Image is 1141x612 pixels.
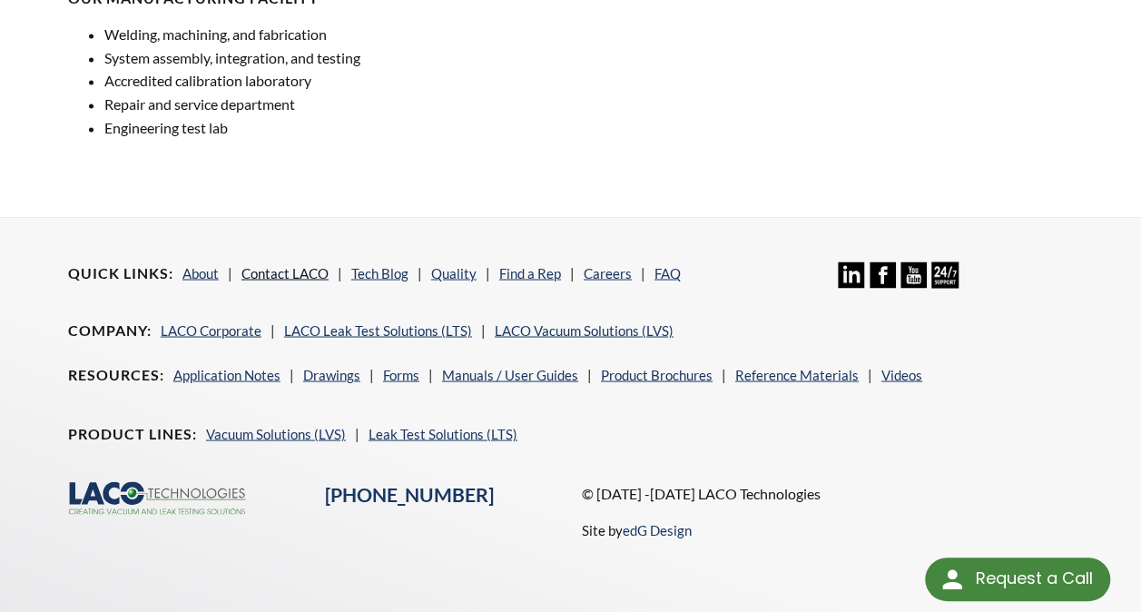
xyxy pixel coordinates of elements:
[104,23,560,46] li: Welding, machining, and fabrication
[431,264,477,281] a: Quality
[931,274,958,291] a: 24/7 Support
[325,482,494,506] a: [PHONE_NUMBER]
[938,565,967,594] img: round button
[925,558,1110,601] div: Request a Call
[68,424,197,443] h4: Product Lines
[881,366,922,382] a: Videos
[303,366,360,382] a: Drawings
[241,264,329,281] a: Contact LACO
[975,558,1092,599] div: Request a Call
[182,264,219,281] a: About
[623,521,692,538] a: edG Design
[351,264,408,281] a: Tech Blog
[383,366,419,382] a: Forms
[582,481,1074,505] p: © [DATE] -[DATE] LACO Technologies
[161,321,261,338] a: LACO Corporate
[654,264,681,281] a: FAQ
[104,69,560,93] li: Accredited calibration laboratory
[68,321,152,340] h4: Company
[206,425,346,441] a: Vacuum Solutions (LVS)
[495,321,674,338] a: LACO Vacuum Solutions (LVS)
[104,93,560,116] li: Repair and service department
[735,366,859,382] a: Reference Materials
[442,366,578,382] a: Manuals / User Guides
[601,366,713,382] a: Product Brochures
[931,262,958,288] img: 24/7 Support Icon
[499,264,561,281] a: Find a Rep
[68,263,173,282] h4: Quick Links
[104,116,560,140] li: Engineering test lab
[582,518,692,540] p: Site by
[173,366,280,382] a: Application Notes
[68,365,164,384] h4: Resources
[369,425,517,441] a: Leak Test Solutions (LTS)
[284,321,472,338] a: LACO Leak Test Solutions (LTS)
[584,264,632,281] a: Careers
[104,46,560,70] li: System assembly, integration, and testing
